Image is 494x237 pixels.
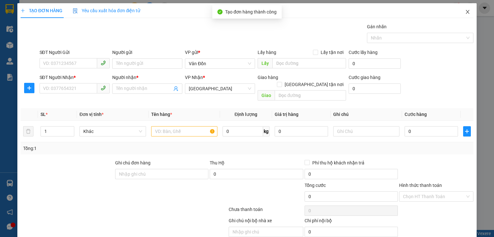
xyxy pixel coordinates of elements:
input: Ghi chú đơn hàng [115,169,208,179]
div: Ghi chú nội bộ nhà xe [229,217,303,227]
span: Định lượng [234,112,257,117]
label: Gán nhãn [367,24,387,29]
input: Cước giao hàng [349,83,401,94]
input: VD: Bàn, Ghế [151,126,217,136]
span: close [465,9,470,14]
div: Chi phí nội bộ [305,217,398,227]
span: SL [41,112,46,117]
span: Lấy hàng [258,50,276,55]
span: Giao hàng [258,75,278,80]
label: Cước giao hàng [349,75,380,80]
input: Dọc đường [272,58,346,68]
span: Lấy [258,58,272,68]
span: plus [463,129,471,134]
span: check-circle [217,9,223,14]
span: Giao [258,90,275,101]
span: Lấy tận nơi [318,49,346,56]
span: Thu Hộ [210,160,224,165]
span: TẠO ĐƠN HÀNG [21,8,62,13]
span: Đơn vị tính [79,112,104,117]
div: VP gửi [185,49,255,56]
span: phone [101,85,106,91]
span: VP Nhận [185,75,203,80]
span: Khác [83,127,142,136]
input: Dọc đường [275,90,346,101]
div: Người gửi [112,49,182,56]
button: delete [23,126,33,136]
div: SĐT Người Gửi [40,49,110,56]
button: Close [459,3,477,21]
span: plus [21,8,25,13]
button: plus [463,126,471,136]
label: Hình thức thanh toán [399,183,442,188]
button: plus [24,83,34,93]
input: Nhập ghi chú [229,227,303,237]
div: SĐT Người Nhận [40,74,110,81]
input: Cước lấy hàng [349,58,401,69]
span: plus [24,85,34,91]
div: Tổng: 1 [23,145,191,152]
span: user-add [173,86,178,91]
span: Tạo đơn hàng thành công [225,9,277,14]
span: Phí thu hộ khách nhận trả [310,159,367,166]
span: Yêu cầu xuất hóa đơn điện tử [73,8,141,13]
span: Hà Nội [189,84,251,93]
th: Ghi chú [331,108,402,121]
label: Ghi chú đơn hàng [115,160,151,165]
span: Vân Đồn [189,59,251,68]
span: [GEOGRAPHIC_DATA] tận nơi [282,81,346,88]
span: phone [101,60,106,66]
span: kg [263,126,270,136]
input: 0 [275,126,328,136]
span: Tổng cước [305,183,326,188]
span: Cước hàng [405,112,427,117]
input: Ghi Chú [333,126,399,136]
div: Chưa thanh toán [228,206,304,217]
span: Tên hàng [151,112,172,117]
img: icon [73,8,78,13]
div: Người nhận [112,74,182,81]
span: Giá trị hàng [275,112,298,117]
label: Cước lấy hàng [349,50,378,55]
